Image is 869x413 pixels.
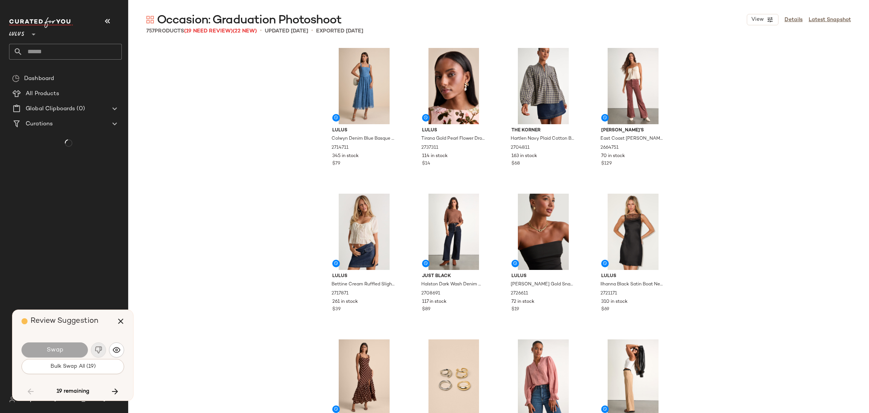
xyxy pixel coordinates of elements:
span: 261 in stock [332,299,358,305]
img: 2721171_01_hero_2025-08-25.jpg [595,194,671,270]
img: cfy_white_logo.C9jOOHJF.svg [9,17,73,28]
span: Bettine Cream Ruffled Slightly Sheer Short Sleeve Top [332,281,395,288]
span: Curations [26,120,53,128]
span: 2708691 [421,290,440,297]
span: Just Black [422,273,486,280]
span: [PERSON_NAME] Gold Snake Chain Knotted Necklace [511,281,574,288]
span: $14 [422,160,430,167]
img: svg%3e [146,16,154,23]
img: 2726611_01_OM_2025-08-25.jpg [505,194,581,270]
p: Exported [DATE] [316,27,363,35]
span: 2664751 [600,145,619,151]
span: Hartlen Navy Plaid Cotton Button-Front Long Sleeve Top [511,136,574,142]
div: Products [146,27,257,35]
span: 19 remaining [57,388,89,395]
span: (22 New) [233,28,257,34]
span: 310 in stock [601,299,628,305]
span: [PERSON_NAME]'s [601,127,665,134]
span: Lulus [601,273,665,280]
span: East Coast [PERSON_NAME] Corduroy High-Rise Flare Pants [600,136,664,142]
img: 2737311_01_OM_2025-08-26.jpg [416,48,492,124]
img: 2717871_05_detail_2025-08-21.jpg [326,194,402,270]
span: $68 [511,160,520,167]
span: • [311,26,313,35]
span: 70 in stock [601,153,625,160]
span: Colwyn Denim Blue Basque Waist Bustier Midi Skirt [332,136,395,142]
a: Latest Snapshot [809,16,851,24]
span: $19 [511,306,519,313]
span: Review Suggestion [31,317,98,325]
span: $79 [332,160,340,167]
a: Details [785,16,803,24]
span: $39 [332,306,341,313]
span: View [751,17,764,23]
span: All Products [26,89,59,98]
span: Lulus [9,26,25,39]
span: 2726611 [511,290,528,297]
span: Halston Dark Wash Denim Wide-Leg High-Rise Jeans [421,281,485,288]
span: 757 [146,28,155,34]
span: Global Clipboards [26,105,75,113]
span: Lulus [511,273,575,280]
span: 2721171 [600,290,617,297]
span: (0) [75,105,84,113]
span: Tirana Gold Pearl Flower Drop Earrings [421,136,485,142]
span: 2714711 [332,145,349,151]
span: 2717871 [332,290,349,297]
span: Ilhanna Black Satin Boat Neck Shift Mini Dress [600,281,664,288]
span: 163 in stock [511,153,537,160]
span: 114 in stock [422,153,448,160]
img: 2664751_01_hero_2025-08-26.jpg [595,48,671,124]
span: Occasion: Graduation Photoshoot [157,13,341,28]
span: 2737311 [421,145,438,151]
span: 345 in stock [332,153,359,160]
span: $129 [601,160,612,167]
span: 2704811 [511,145,530,151]
span: 117 in stock [422,299,447,305]
button: Bulk Swap All (19) [21,359,124,374]
img: svg%3e [113,346,120,354]
span: Lulus [422,127,486,134]
span: Lulus [332,127,396,134]
span: Dashboard [24,74,54,83]
span: $69 [601,306,609,313]
img: 2714711_02_fullbody_2025-08-21.jpg [326,48,402,124]
span: The Korner [511,127,575,134]
span: 72 in stock [511,299,534,305]
button: View [747,14,778,25]
img: svg%3e [12,75,20,82]
img: svg%3e [9,396,15,402]
span: • [260,26,262,35]
img: 2704811_01_hero_2025-08-19.jpg [505,48,581,124]
img: 2708691_01_hero_2025-08-26.jpg [416,194,492,270]
span: (19 Need Review) [184,28,233,34]
p: updated [DATE] [265,27,308,35]
span: Bulk Swap All (19) [50,364,95,370]
span: Lulus [332,273,396,280]
span: $89 [422,306,430,313]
